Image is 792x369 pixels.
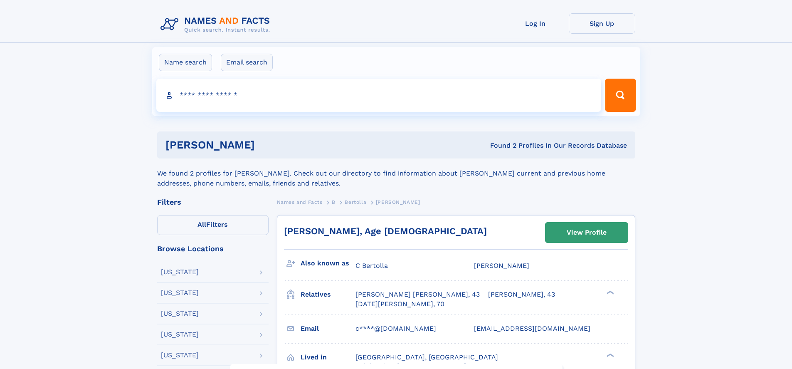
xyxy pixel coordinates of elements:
img: Logo Names and Facts [157,13,277,36]
div: [US_STATE] [161,352,199,359]
a: [DATE][PERSON_NAME], 70 [355,300,444,309]
span: [PERSON_NAME] [474,262,529,270]
a: View Profile [545,223,628,243]
h3: Relatives [301,287,355,302]
span: B [332,199,336,205]
span: All [197,220,206,228]
h1: [PERSON_NAME] [165,140,373,150]
label: Email search [221,54,273,71]
span: [EMAIL_ADDRESS][DOMAIN_NAME] [474,324,590,332]
div: Found 2 Profiles In Our Records Database [373,141,627,150]
a: Names and Facts [277,197,323,207]
a: [PERSON_NAME] [PERSON_NAME], 43 [355,290,480,299]
label: Name search [159,54,212,71]
span: [GEOGRAPHIC_DATA], [GEOGRAPHIC_DATA] [355,353,498,361]
input: search input [156,79,602,112]
a: [PERSON_NAME], Age [DEMOGRAPHIC_DATA] [284,226,487,236]
span: Bertolla [345,199,366,205]
div: View Profile [567,223,607,242]
button: Search Button [605,79,636,112]
h3: Email [301,322,355,336]
div: [US_STATE] [161,269,199,275]
label: Filters [157,215,269,235]
div: Filters [157,198,269,206]
a: B [332,197,336,207]
a: Bertolla [345,197,366,207]
span: C Bertolla [355,262,388,270]
h3: Also known as [301,256,355,270]
div: Browse Locations [157,245,269,253]
a: [PERSON_NAME], 43 [488,290,555,299]
span: [PERSON_NAME] [376,199,420,205]
div: [US_STATE] [161,331,199,338]
h3: Lived in [301,350,355,364]
div: We found 2 profiles for [PERSON_NAME]. Check out our directory to find information about [PERSON_... [157,158,635,188]
a: Sign Up [569,13,635,34]
div: ❯ [604,352,614,358]
div: ❯ [604,290,614,295]
div: [US_STATE] [161,290,199,296]
div: [US_STATE] [161,310,199,317]
a: Log In [502,13,569,34]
